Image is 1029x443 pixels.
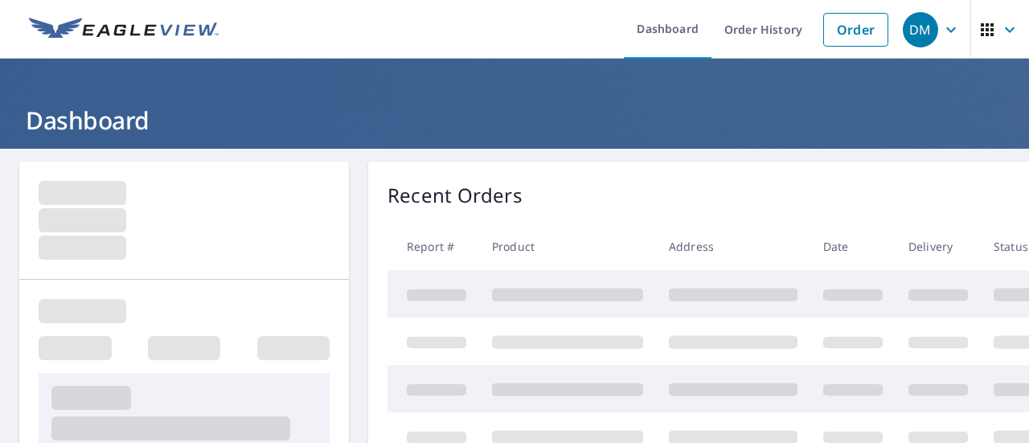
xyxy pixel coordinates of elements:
[810,223,896,270] th: Date
[387,223,479,270] th: Report #
[29,18,219,42] img: EV Logo
[387,181,523,210] p: Recent Orders
[903,12,938,47] div: DM
[896,223,981,270] th: Delivery
[823,13,888,47] a: Order
[19,104,1010,137] h1: Dashboard
[656,223,810,270] th: Address
[479,223,656,270] th: Product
